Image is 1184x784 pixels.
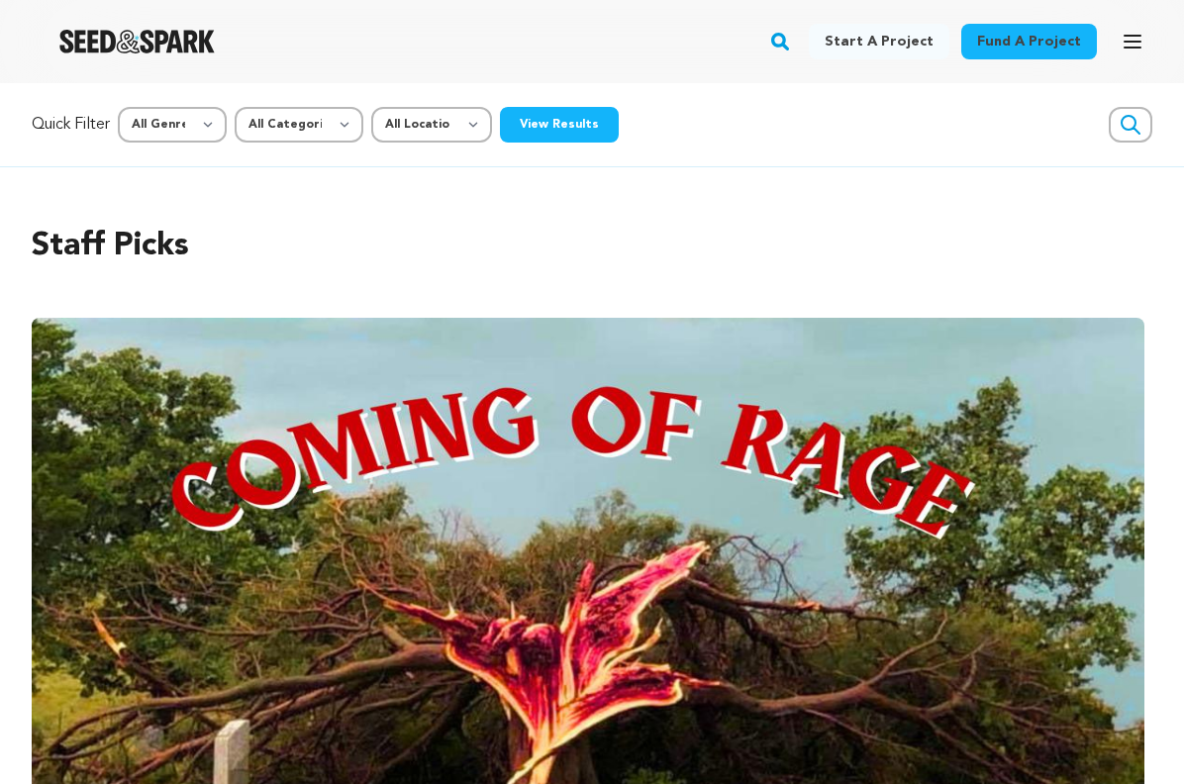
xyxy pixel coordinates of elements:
button: View Results [500,107,619,143]
a: Fund a project [961,24,1097,59]
p: Quick Filter [32,113,110,137]
a: Start a project [809,24,949,59]
a: Seed&Spark Homepage [59,30,215,53]
img: Seed&Spark Logo Dark Mode [59,30,215,53]
h2: Staff Picks [32,223,1152,270]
